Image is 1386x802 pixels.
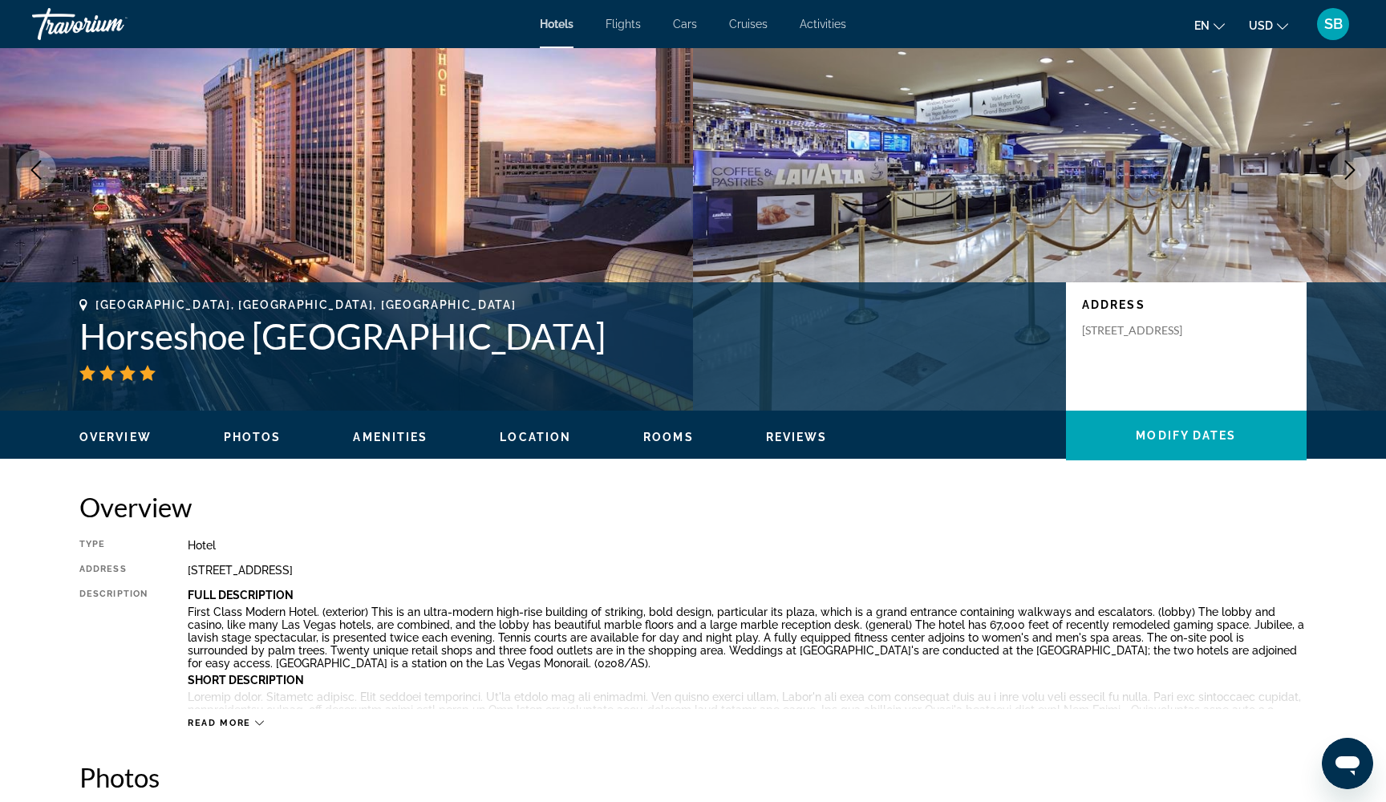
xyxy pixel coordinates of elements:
div: Address [79,564,148,577]
b: Full Description [188,589,294,601]
span: Reviews [766,431,828,444]
button: Location [500,430,571,444]
button: Change currency [1249,14,1288,37]
button: Photos [224,430,282,444]
button: Next image [1330,150,1370,190]
span: en [1194,19,1210,32]
span: Photos [224,431,282,444]
span: Overview [79,431,152,444]
h1: Horseshoe [GEOGRAPHIC_DATA] [79,315,1050,357]
div: Type [79,539,148,552]
a: Travorium [32,3,192,45]
iframe: Button to launch messaging window [1322,738,1373,789]
a: Activities [800,18,846,30]
h2: Photos [79,761,1307,793]
span: Modify Dates [1136,429,1236,442]
span: SB [1324,16,1343,32]
button: Rooms [643,430,694,444]
span: [GEOGRAPHIC_DATA], [GEOGRAPHIC_DATA], [GEOGRAPHIC_DATA] [95,298,516,311]
b: Short Description [188,674,304,687]
div: Description [79,589,148,709]
p: First Class Modern Hotel. (exterior) This is an ultra-modern high-rise building of striking, bold... [188,606,1307,670]
p: Address [1082,298,1291,311]
button: Previous image [16,150,56,190]
span: Read more [188,718,251,728]
span: Rooms [643,431,694,444]
span: USD [1249,19,1273,32]
button: Overview [79,430,152,444]
p: [STREET_ADDRESS] [1082,323,1210,338]
div: [STREET_ADDRESS] [188,564,1307,577]
button: User Menu [1312,7,1354,41]
span: Location [500,431,571,444]
button: Change language [1194,14,1225,37]
button: Modify Dates [1066,411,1307,460]
div: Hotel [188,539,1307,552]
a: Cruises [729,18,768,30]
a: Cars [673,18,697,30]
h2: Overview [79,491,1307,523]
a: Hotels [540,18,573,30]
button: Amenities [353,430,428,444]
span: Amenities [353,431,428,444]
a: Flights [606,18,641,30]
button: Reviews [766,430,828,444]
button: Read more [188,717,264,729]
